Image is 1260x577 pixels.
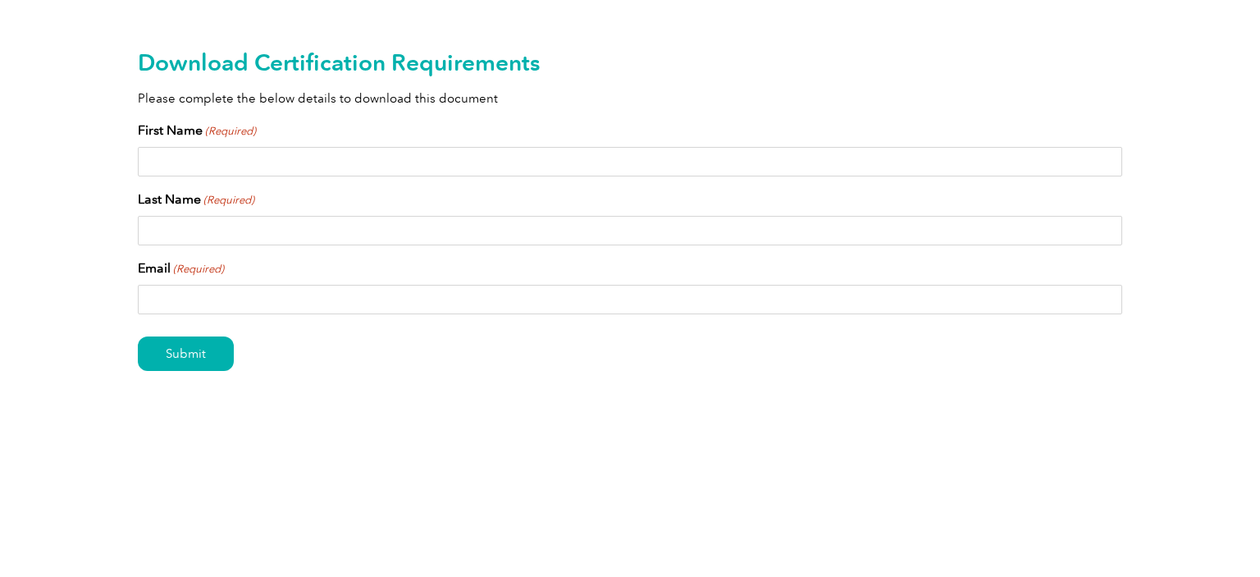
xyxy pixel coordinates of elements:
[138,121,256,140] label: First Name
[138,337,234,371] input: Submit
[204,123,257,140] span: (Required)
[138,89,1122,108] p: Please complete the below details to download this document
[203,192,255,208] span: (Required)
[172,261,225,277] span: (Required)
[138,49,1122,76] h2: Download Certification Requirements
[138,259,224,278] label: Email
[138,190,254,209] label: Last Name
